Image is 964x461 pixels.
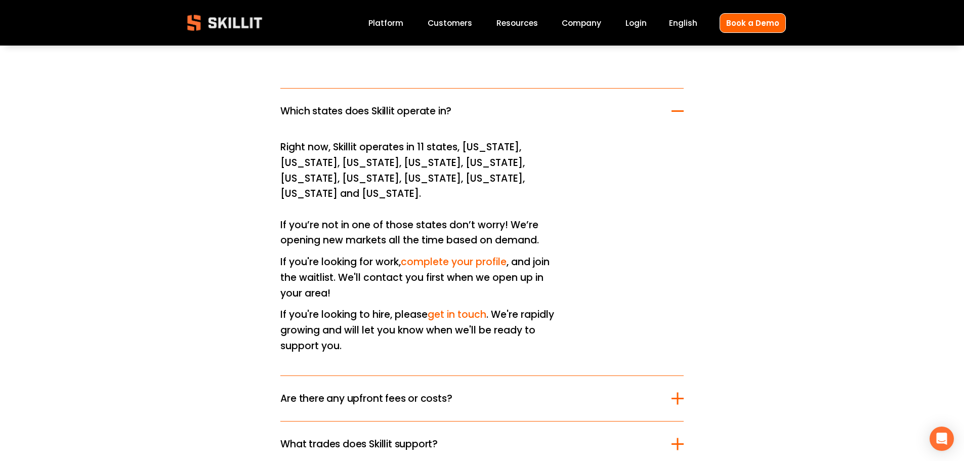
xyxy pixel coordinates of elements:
a: Platform [368,16,403,30]
span: Resources [496,17,538,29]
a: get in touch [428,308,486,321]
div: Open Intercom Messenger [930,427,954,451]
p: If you're looking to hire, please . We're rapidly growing and will let you know when we'll be rea... [280,307,562,354]
span: What trades does Skillit support? [280,437,671,451]
a: Login [625,16,647,30]
a: Customers [428,16,472,30]
div: Which states does Skillit operate in? [280,134,683,375]
img: Skillit [179,8,271,38]
p: If you're looking for work, , and join the waitlist. We'll contact you first when we open up in y... [280,255,562,301]
a: complete your profile [401,255,507,269]
a: folder dropdown [496,16,538,30]
p: Right now, Skillit operates in 11 states, [US_STATE], [US_STATE], [US_STATE], [US_STATE], [US_STA... [280,140,562,248]
a: Book a Demo [720,13,786,33]
div: language picker [669,16,697,30]
button: Are there any upfront fees or costs? [280,376,683,421]
a: Company [562,16,601,30]
span: English [669,17,697,29]
span: Are there any upfront fees or costs? [280,391,671,406]
span: Which states does Skillit operate in? [280,104,671,118]
span: Frequently Asked Questions [316,12,648,46]
button: Which states does Skillit operate in? [280,89,683,134]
